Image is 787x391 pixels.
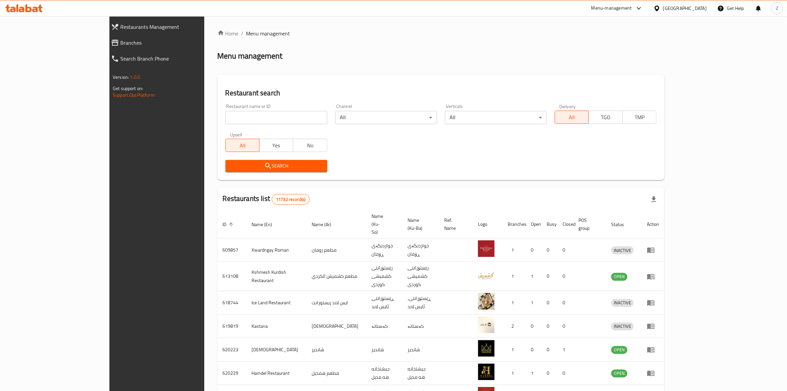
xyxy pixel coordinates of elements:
td: 0 [557,291,573,315]
span: OPEN [611,273,627,280]
h2: Restaurants list [223,194,310,205]
td: ايس لاند ريستورانت [306,291,366,315]
td: 1 [502,338,526,362]
span: INACTIVE [611,247,634,254]
td: کەستانە [402,315,439,338]
div: All [445,111,547,124]
td: 1 [557,338,573,362]
span: OPEN [611,369,627,377]
a: Support.OpsPlatform [113,91,155,99]
button: All [225,139,259,152]
td: 0 [541,262,557,291]
td: 0 [541,338,557,362]
span: INACTIVE [611,299,634,307]
label: Upsell [230,132,242,137]
td: رێستۆرانتی کشمیشى كوردى [402,262,439,291]
td: مطعم همديل [306,362,366,385]
span: Name (Ar) [312,220,340,228]
img: Hamdel Restaurant [478,364,494,380]
span: Menu management [246,29,290,37]
td: [DEMOGRAPHIC_DATA] [247,338,306,362]
td: 0 [557,238,573,262]
img: Xwardngay Roman [478,240,494,257]
span: Get support on: [113,84,143,93]
td: .ڕێستۆرانتی ئایس لاند [402,291,439,315]
td: 0 [526,315,541,338]
div: Export file [646,191,662,207]
td: Kshmesh Kurdish Restaurant [247,262,306,291]
td: مطعم كشميش الكردي [306,262,366,291]
td: رێستۆرانتی کشمیشى كوردى [366,262,402,291]
td: جيشتخانه هه مديل [366,362,402,385]
td: 0 [557,362,573,385]
div: Total records count [272,194,310,205]
td: شانديز [402,338,439,362]
td: 0 [526,338,541,362]
th: Action [642,210,664,238]
div: Menu [647,246,659,254]
div: Menu [647,369,659,377]
span: INACTIVE [611,322,634,330]
span: TGO [591,113,620,122]
span: Search Branch Phone [120,55,236,63]
th: Open [526,210,541,238]
td: 0 [557,315,573,338]
button: TGO [588,111,622,124]
div: Menu [647,346,659,354]
button: TMP [622,111,656,124]
td: مطعم رومان [306,238,366,262]
button: All [555,111,589,124]
span: No [296,141,324,150]
span: Yes [262,141,291,150]
div: Menu [647,299,659,307]
a: Restaurants Management [106,19,241,35]
span: Name (En) [252,220,281,228]
div: OPEN [611,346,627,354]
td: Hamdel Restaurant [247,362,306,385]
td: 0 [541,291,557,315]
span: Name (Ku-Ba) [408,216,431,232]
span: All [228,141,257,150]
span: Name (Ku-So) [372,212,394,236]
td: 0 [541,315,557,338]
span: Status [611,220,633,228]
td: Xwardngay Roman [247,238,306,262]
button: No [293,139,327,152]
td: خواردنگەی ڕۆمان [366,238,402,262]
td: خواردنگەی ڕۆمان [402,238,439,262]
td: 1 [502,362,526,385]
span: ID [223,220,235,228]
td: 1 [502,262,526,291]
img: Kastana [478,317,494,333]
a: Search Branch Phone [106,51,241,67]
td: 2 [502,315,526,338]
button: Yes [259,139,293,152]
td: Kastana [247,315,306,338]
div: INACTIVE [611,299,634,307]
nav: breadcrumb [217,29,664,37]
td: [DEMOGRAPHIC_DATA] [306,315,366,338]
img: Kshmesh Kurdish Restaurant [478,267,494,283]
span: POS group [578,216,598,232]
td: 1 [502,291,526,315]
h2: Restaurant search [225,88,656,98]
td: شانديز [306,338,366,362]
a: Branches [106,35,241,51]
span: Ref. Name [445,216,465,232]
div: Menu [647,272,659,280]
span: Version: [113,73,129,81]
td: ڕێستۆرانتی ئایس لاند [366,291,402,315]
input: Search for restaurant name or ID.. [225,111,327,124]
button: Search [225,160,327,172]
span: 11732 record(s) [272,196,309,203]
span: All [558,113,586,122]
td: 0 [541,238,557,262]
div: Menu-management [591,4,632,12]
td: 1 [526,291,541,315]
td: 0 [526,238,541,262]
td: Ice Land Restaurant [247,291,306,315]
